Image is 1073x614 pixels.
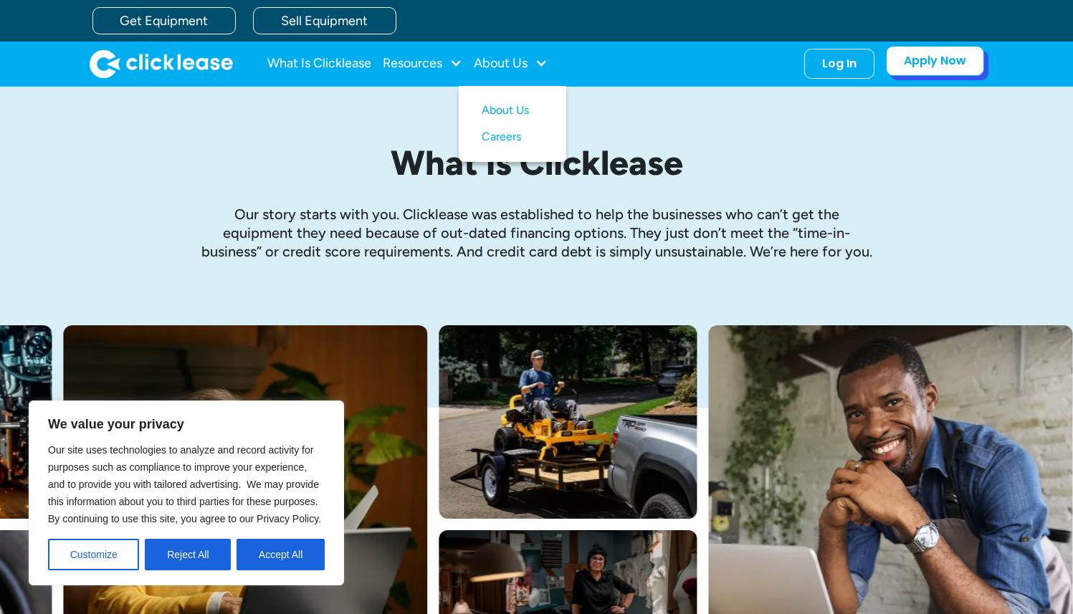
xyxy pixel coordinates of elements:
p: We value your privacy [48,416,325,433]
a: What Is Clicklease [267,49,371,78]
a: Careers [482,124,543,150]
button: Accept All [237,539,325,570]
a: Sell Equipment [253,7,396,34]
button: Customize [48,539,139,570]
a: home [90,49,233,78]
img: Man with hat and blue shirt driving a yellow lawn mower onto a trailer [439,325,697,519]
span: Our site uses technologies to analyze and record activity for purposes such as compliance to impr... [48,444,321,524]
nav: About Us [459,86,566,162]
button: Reject All [145,539,231,570]
div: We value your privacy [29,400,344,585]
div: Log In [822,57,857,71]
a: Apply Now [886,46,984,76]
div: About Us [474,49,548,78]
p: Our story starts with you. Clicklease was established to help the businesses who can’t get the eq... [200,205,874,261]
a: About Us [482,97,543,124]
div: Resources [383,49,462,78]
h1: What is Clicklease [200,144,874,182]
a: Get Equipment [92,7,236,34]
img: Clicklease logo [90,49,233,78]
